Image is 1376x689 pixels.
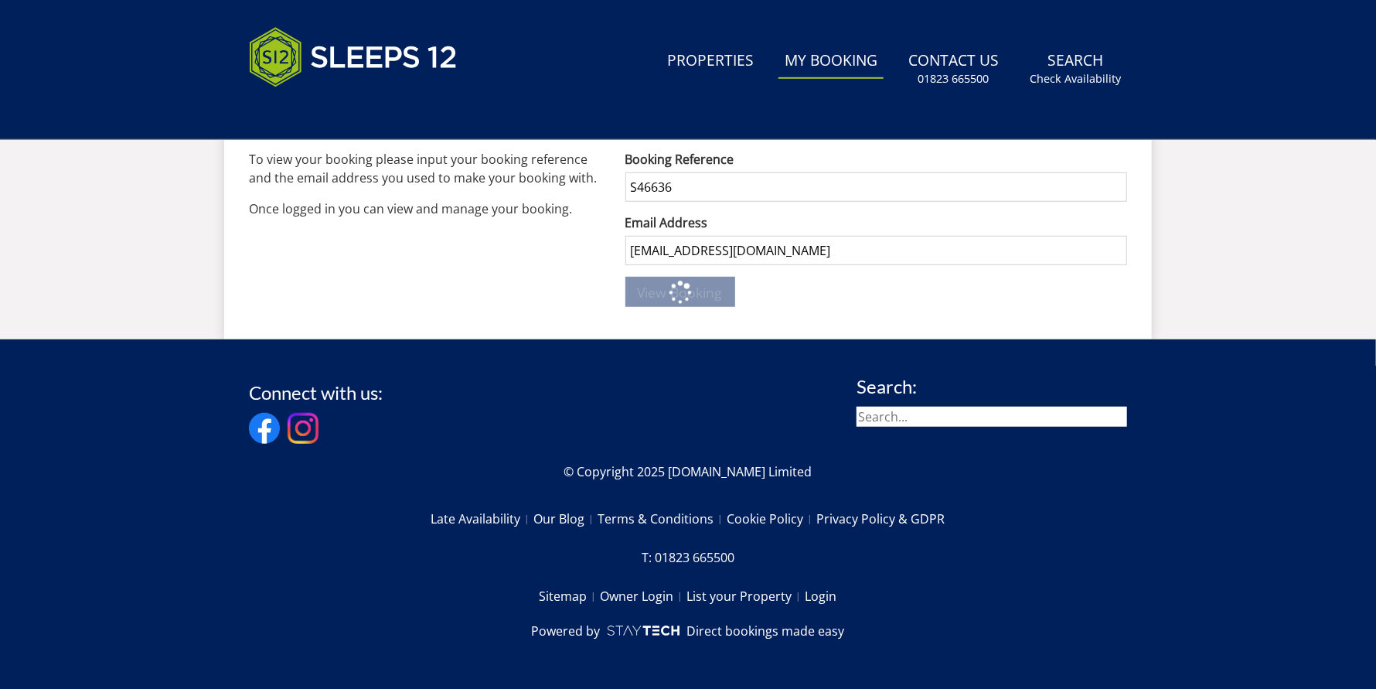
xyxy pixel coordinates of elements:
[778,44,884,79] a: My Booking
[288,413,318,444] img: Instagram
[601,583,687,609] a: Owner Login
[625,277,735,307] button: View Booking
[249,200,601,218] p: Once logged in you can view and manage your booking.
[1030,71,1121,87] small: Check Availability
[249,462,1127,481] p: © Copyright 2025 [DOMAIN_NAME] Limited
[249,150,601,187] p: To view your booking please input your booking reference and the email address you used to make y...
[817,506,945,532] a: Privacy Policy & GDPR
[249,19,458,96] img: Sleeps 12
[857,377,1127,397] h3: Search:
[625,236,1127,265] input: The email address you used to make the booking
[918,71,989,87] small: 01823 665500
[625,172,1127,202] input: Your booking reference, e.g. S232
[241,105,404,118] iframe: Customer reviews powered by Trustpilot
[642,544,734,571] a: T: 01823 665500
[249,383,383,403] h3: Connect with us:
[661,44,760,79] a: Properties
[1023,44,1127,94] a: SearchCheck Availability
[902,44,1005,94] a: Contact Us01823 665500
[606,622,680,640] img: scrumpy.png
[857,407,1127,427] input: Search...
[687,583,806,609] a: List your Property
[598,506,727,532] a: Terms & Conditions
[249,413,280,444] img: Facebook
[534,506,598,532] a: Our Blog
[625,213,1127,232] label: Email Address
[431,506,534,532] a: Late Availability
[540,583,601,609] a: Sitemap
[806,583,837,609] a: Login
[531,622,844,640] a: Powered byDirect bookings made easy
[625,150,1127,169] label: Booking Reference
[727,506,817,532] a: Cookie Policy
[638,283,723,302] span: View Booking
